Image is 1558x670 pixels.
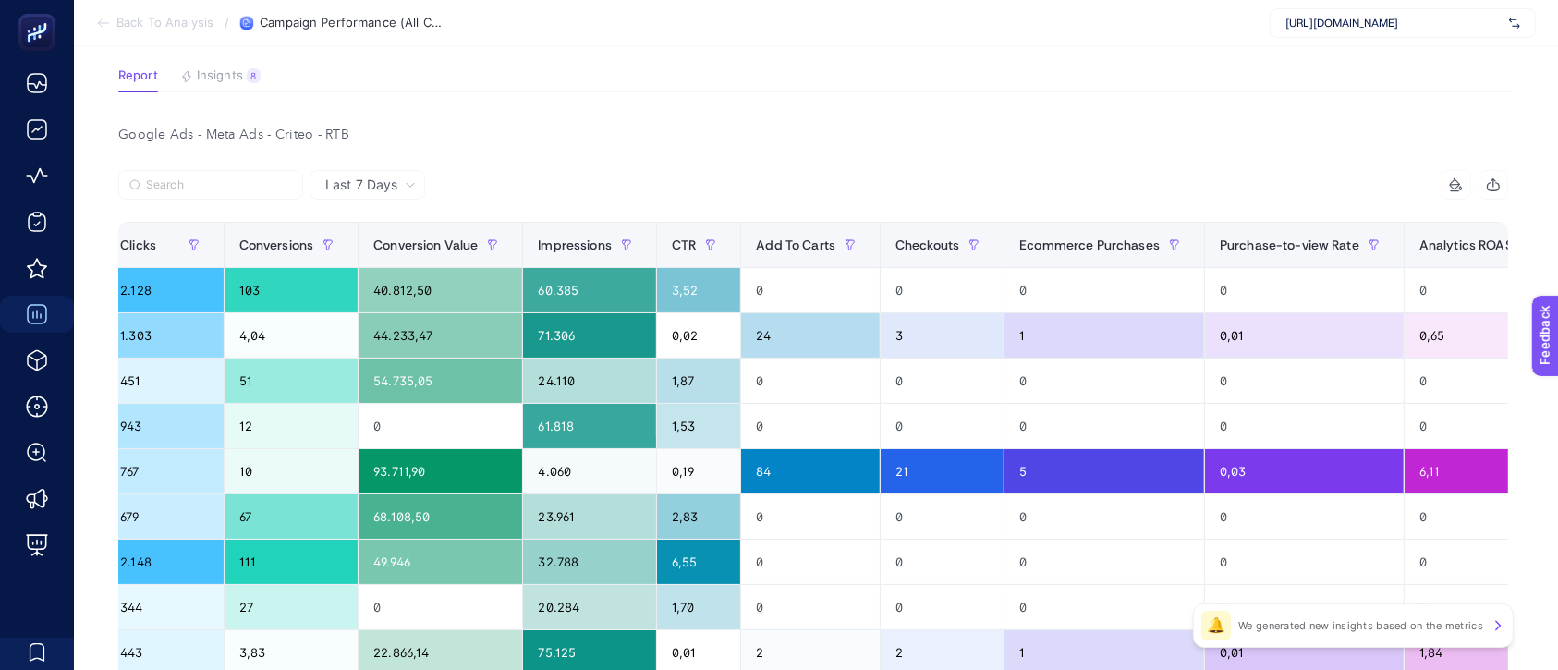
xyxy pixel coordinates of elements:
[1405,540,1557,584] div: 0
[523,268,656,312] div: 60.385
[657,585,740,629] div: 1,70
[359,449,522,493] div: 93.711,90
[1405,359,1557,403] div: 0
[359,494,522,539] div: 68.108,50
[881,313,1004,358] div: 3
[741,268,880,312] div: 0
[1004,585,1204,629] div: 0
[1405,449,1557,493] div: 6,11
[197,68,243,83] span: Insights
[225,268,359,312] div: 103
[538,238,612,252] span: Impressions
[1238,618,1483,633] p: We generated new insights based on the metrics
[741,404,880,448] div: 0
[523,313,656,358] div: 71.306
[1205,585,1404,629] div: 0
[881,449,1004,493] div: 21
[1405,494,1557,539] div: 0
[105,313,223,358] div: 1.303
[359,359,522,403] div: 54.735,05
[105,359,223,403] div: 451
[239,238,314,252] span: Conversions
[1405,585,1557,629] div: 0
[1509,14,1520,32] img: svg%3e
[881,404,1004,448] div: 0
[657,540,740,584] div: 6,55
[1419,238,1513,252] span: Analytics ROAS
[672,238,696,252] span: CTR
[103,122,1523,148] div: Google Ads - Meta Ads - Criteo - RTB
[895,238,959,252] span: Checkouts
[523,359,656,403] div: 24.110
[116,16,213,30] span: Back To Analysis
[1201,611,1231,640] div: 🔔
[523,494,656,539] div: 23.961
[881,540,1004,584] div: 0
[260,16,444,30] span: Campaign Performance (All Channel)
[225,494,359,539] div: 67
[225,15,229,30] span: /
[120,238,156,252] span: Clicks
[657,404,740,448] div: 1,53
[359,540,522,584] div: 49.946
[881,494,1004,539] div: 0
[741,449,880,493] div: 84
[11,6,70,20] span: Feedback
[1004,540,1204,584] div: 0
[1205,404,1404,448] div: 0
[657,268,740,312] div: 3,52
[1004,268,1204,312] div: 0
[1205,494,1404,539] div: 0
[1004,313,1204,358] div: 1
[359,313,522,358] div: 44.233,47
[741,313,880,358] div: 24
[1285,16,1502,30] span: [URL][DOMAIN_NAME]
[1205,268,1404,312] div: 0
[105,404,223,448] div: 943
[225,585,359,629] div: 27
[1004,449,1204,493] div: 5
[105,540,223,584] div: 2.148
[325,176,397,194] span: Last 7 Days
[105,585,223,629] div: 344
[105,449,223,493] div: 767
[1205,540,1404,584] div: 0
[1004,494,1204,539] div: 0
[1004,359,1204,403] div: 0
[1205,313,1404,358] div: 0,01
[1405,313,1557,358] div: 0,65
[225,404,359,448] div: 12
[359,268,522,312] div: 40.812,50
[105,268,223,312] div: 2.128
[359,585,522,629] div: 0
[1405,268,1557,312] div: 0
[756,238,835,252] span: Add To Carts
[523,404,656,448] div: 61.818
[657,449,740,493] div: 0,19
[105,494,223,539] div: 679
[1220,238,1359,252] span: Purchase-to-view Rate
[1205,359,1404,403] div: 0
[247,68,261,83] div: 8
[146,178,292,192] input: Search
[657,494,740,539] div: 2,83
[741,585,880,629] div: 0
[225,313,359,358] div: 4,04
[1004,404,1204,448] div: 0
[1205,449,1404,493] div: 0,03
[741,494,880,539] div: 0
[225,359,359,403] div: 51
[657,313,740,358] div: 0,02
[881,359,1004,403] div: 0
[225,449,359,493] div: 10
[373,238,478,252] span: Conversion Value
[523,585,656,629] div: 20.284
[741,359,880,403] div: 0
[118,68,158,83] span: Report
[523,449,656,493] div: 4.060
[523,540,656,584] div: 32.788
[881,268,1004,312] div: 0
[657,359,740,403] div: 1,87
[741,540,880,584] div: 0
[359,404,522,448] div: 0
